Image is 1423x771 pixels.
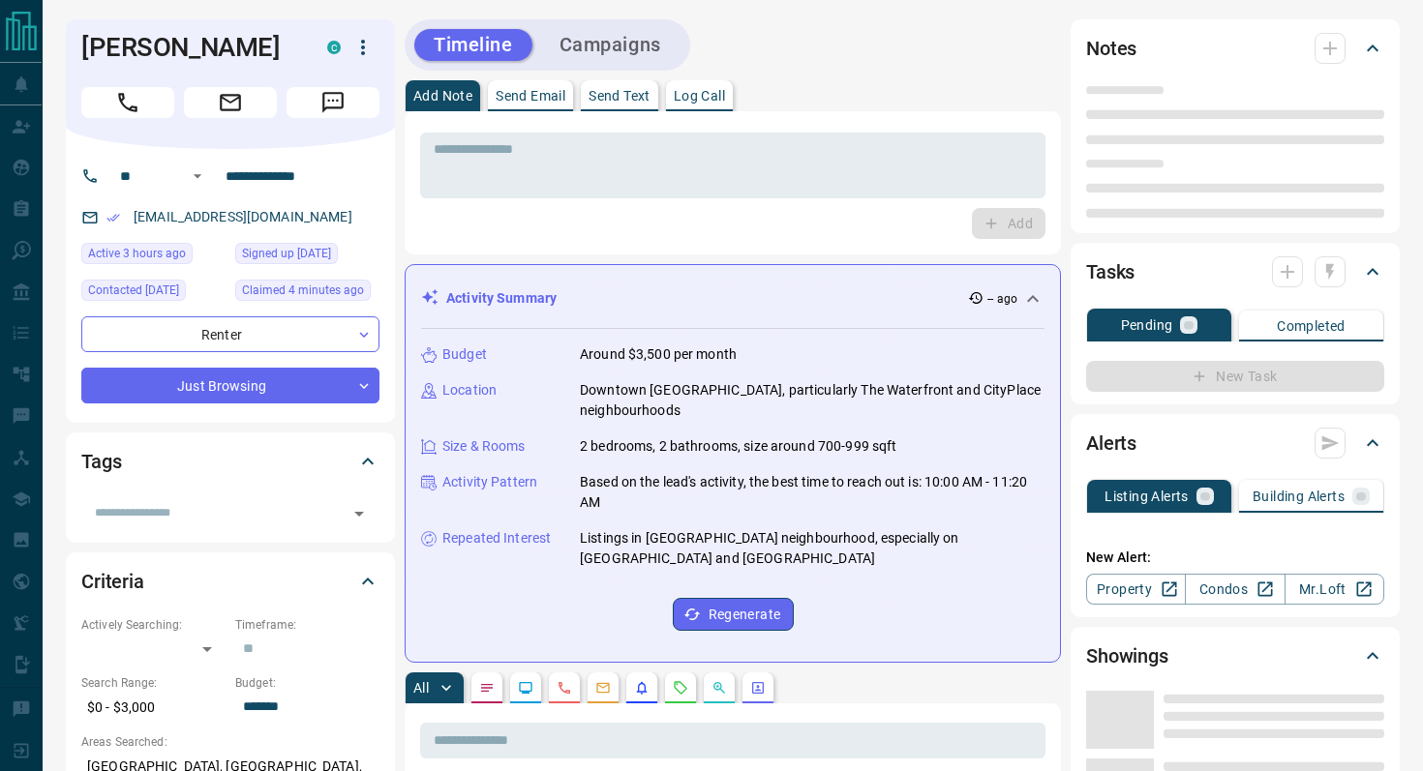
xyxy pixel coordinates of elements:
[235,674,379,692] p: Budget:
[81,368,379,403] div: Just Browsing
[580,344,737,365] p: Around $3,500 per month
[1285,574,1384,605] a: Mr.Loft
[1086,428,1136,459] h2: Alerts
[674,89,725,103] p: Log Call
[442,436,526,457] p: Size & Rooms
[442,380,497,400] p: Location
[479,680,495,696] svg: Notes
[1086,256,1135,287] h2: Tasks
[595,680,611,696] svg: Emails
[413,681,429,695] p: All
[81,87,174,118] span: Call
[1086,574,1186,605] a: Property
[235,616,379,634] p: Timeframe:
[106,211,120,224] svg: Email Verified
[81,692,226,724] p: $0 - $3,000
[81,566,144,597] h2: Criteria
[580,380,1045,421] p: Downtown [GEOGRAPHIC_DATA], particularly The Waterfront and CityPlace neighbourhoods
[414,29,532,61] button: Timeline
[1086,640,1168,671] h2: Showings
[184,87,277,118] span: Email
[413,89,472,103] p: Add Note
[1086,633,1384,679] div: Showings
[446,288,557,309] p: Activity Summary
[987,290,1017,308] p: -- ago
[518,680,533,696] svg: Lead Browsing Activity
[81,616,226,634] p: Actively Searching:
[81,316,379,352] div: Renter
[81,243,226,270] div: Tue Sep 16 2025
[496,89,565,103] p: Send Email
[235,280,379,307] div: Tue Sep 16 2025
[1121,318,1173,332] p: Pending
[1105,489,1189,503] p: Listing Alerts
[589,89,651,103] p: Send Text
[1086,249,1384,295] div: Tasks
[81,32,298,63] h1: [PERSON_NAME]
[580,472,1045,513] p: Based on the lead's activity, the best time to reach out is: 10:00 AM - 11:20 AM
[235,243,379,270] div: Tue Feb 05 2019
[1253,489,1345,503] p: Building Alerts
[1086,25,1384,72] div: Notes
[186,164,209,188] button: Open
[327,41,341,54] div: condos.ca
[1185,574,1285,605] a: Condos
[557,680,572,696] svg: Calls
[1277,319,1346,333] p: Completed
[88,281,179,300] span: Contacted [DATE]
[1086,33,1136,64] h2: Notes
[580,528,1045,569] p: Listings in [GEOGRAPHIC_DATA] neighbourhood, especially on [GEOGRAPHIC_DATA] and [GEOGRAPHIC_DATA]
[1086,548,1384,568] p: New Alert:
[750,680,766,696] svg: Agent Actions
[242,281,364,300] span: Claimed 4 minutes ago
[81,280,226,307] div: Mon Aug 29 2022
[711,680,727,696] svg: Opportunities
[346,500,373,527] button: Open
[81,733,379,751] p: Areas Searched:
[242,244,331,263] span: Signed up [DATE]
[442,472,537,492] p: Activity Pattern
[673,598,794,631] button: Regenerate
[580,436,896,457] p: 2 bedrooms, 2 bathrooms, size around 700-999 sqft
[81,558,379,605] div: Criteria
[442,528,551,549] p: Repeated Interest
[634,680,650,696] svg: Listing Alerts
[421,281,1045,316] div: Activity Summary-- ago
[81,674,226,692] p: Search Range:
[134,209,352,224] a: [EMAIL_ADDRESS][DOMAIN_NAME]
[287,87,379,118] span: Message
[81,446,121,477] h2: Tags
[442,344,487,365] p: Budget
[540,29,681,61] button: Campaigns
[673,680,688,696] svg: Requests
[81,438,379,485] div: Tags
[1086,420,1384,466] div: Alerts
[88,244,186,263] span: Active 3 hours ago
